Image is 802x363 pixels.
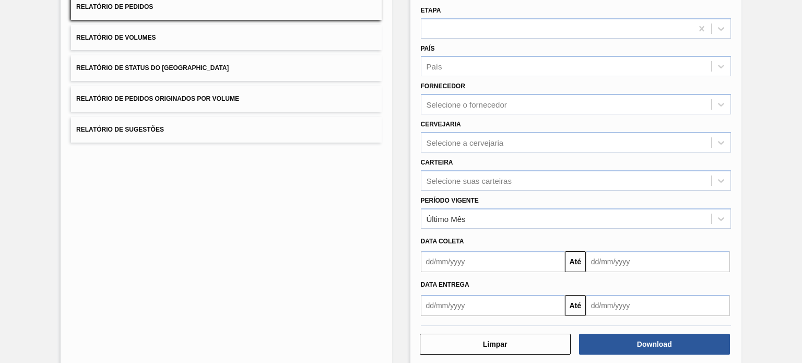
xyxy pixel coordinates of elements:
[71,55,381,81] button: Relatório de Status do [GEOGRAPHIC_DATA]
[421,238,464,245] span: Data coleta
[427,62,442,71] div: País
[76,64,229,72] span: Relatório de Status do [GEOGRAPHIC_DATA]
[579,334,730,355] button: Download
[427,100,507,109] div: Selecione o fornecedor
[71,25,381,51] button: Relatório de Volumes
[421,121,461,128] label: Cervejaria
[421,7,441,14] label: Etapa
[421,197,479,204] label: Período Vigente
[586,251,730,272] input: dd/mm/yyyy
[421,295,565,316] input: dd/mm/yyyy
[427,214,466,223] div: Último Mês
[586,295,730,316] input: dd/mm/yyyy
[565,251,586,272] button: Até
[565,295,586,316] button: Até
[427,138,504,147] div: Selecione a cervejaria
[421,281,469,288] span: Data Entrega
[421,83,465,90] label: Fornecedor
[421,159,453,166] label: Carteira
[420,334,571,355] button: Limpar
[71,86,381,112] button: Relatório de Pedidos Originados por Volume
[427,176,512,185] div: Selecione suas carteiras
[76,126,164,133] span: Relatório de Sugestões
[421,45,435,52] label: País
[76,34,156,41] span: Relatório de Volumes
[421,251,565,272] input: dd/mm/yyyy
[76,3,153,10] span: Relatório de Pedidos
[76,95,239,102] span: Relatório de Pedidos Originados por Volume
[71,117,381,143] button: Relatório de Sugestões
